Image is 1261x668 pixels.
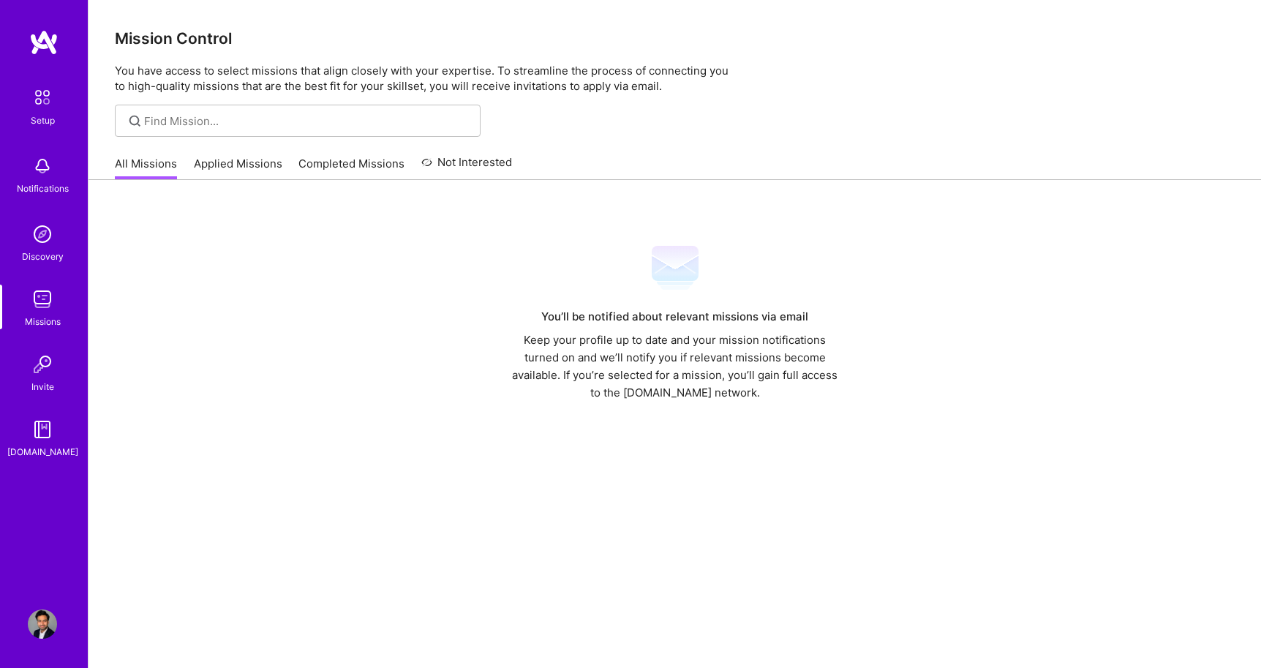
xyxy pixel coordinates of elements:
div: Discovery [22,249,64,264]
div: Setup [31,113,55,128]
input: Find Mission... [144,113,470,129]
div: Invite [31,379,54,394]
a: Completed Missions [298,156,404,180]
div: Notifications [17,181,69,196]
img: bell [28,151,57,181]
div: Keep your profile up to date and your mission notifications turned on and we’ll notify you if rel... [506,331,844,402]
img: discovery [28,219,57,249]
img: logo [29,29,59,56]
img: setup [27,82,58,113]
a: All Missions [115,156,177,180]
i: icon SearchGrey [127,113,143,130]
img: teamwork [28,285,57,314]
div: Missions [25,314,61,329]
img: User Avatar [28,609,57,639]
img: Mail [652,244,699,291]
a: User Avatar [24,609,61,639]
img: guide book [28,415,57,444]
a: Not Interested [421,154,513,180]
h3: Mission Control [115,29,1235,48]
a: Applied Missions [194,156,282,180]
div: [DOMAIN_NAME] [7,444,78,459]
div: You’ll be notified about relevant missions via email [506,308,844,326]
p: You have access to select missions that align closely with your expertise. To streamline the proc... [115,63,1235,94]
img: Invite [28,350,57,379]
